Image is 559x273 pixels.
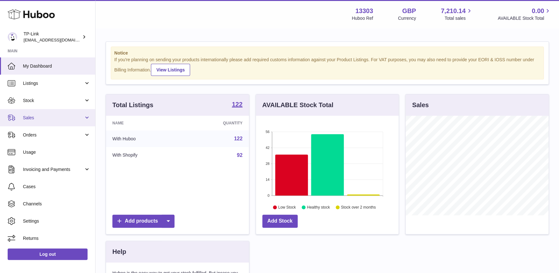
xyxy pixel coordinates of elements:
[441,7,473,21] a: 7,210.14 Total sales
[23,201,90,207] span: Channels
[114,50,540,56] strong: Notice
[262,215,298,228] a: Add Stock
[112,101,153,109] h3: Total Listings
[441,7,466,15] span: 7,210.14
[23,132,84,138] span: Orders
[114,57,540,76] div: If you're planning on sending your products internationally please add required customs informati...
[278,205,296,210] text: Low Stock
[151,64,190,76] a: View Listings
[402,7,416,15] strong: GBP
[237,152,243,158] a: 92
[23,184,90,190] span: Cases
[232,101,242,109] a: 122
[398,15,416,21] div: Currency
[23,98,84,104] span: Stock
[23,166,84,173] span: Invoicing and Payments
[498,15,551,21] span: AVAILABLE Stock Total
[498,7,551,21] a: 0.00 AVAILABLE Stock Total
[106,147,183,164] td: With Shopify
[265,178,269,181] text: 14
[8,248,88,260] a: Log out
[24,37,94,42] span: [EMAIL_ADDRESS][DOMAIN_NAME]
[23,235,90,241] span: Returns
[532,7,544,15] span: 0.00
[355,7,373,15] strong: 13303
[444,15,473,21] span: Total sales
[8,32,17,42] img: gaby.chen@tp-link.com
[23,149,90,155] span: Usage
[23,115,84,121] span: Sales
[341,205,376,210] text: Stock over 2 months
[106,116,183,130] th: Name
[112,247,126,256] h3: Help
[412,101,428,109] h3: Sales
[112,215,174,228] a: Add products
[183,116,249,130] th: Quantity
[106,130,183,147] td: With Huboo
[23,63,90,69] span: My Dashboard
[267,194,269,197] text: 0
[265,146,269,150] text: 42
[23,80,84,86] span: Listings
[23,218,90,224] span: Settings
[262,101,333,109] h3: AVAILABLE Stock Total
[352,15,373,21] div: Huboo Ref
[265,130,269,134] text: 56
[232,101,242,107] strong: 122
[265,162,269,166] text: 28
[234,136,243,141] a: 122
[24,31,81,43] div: TP-Link
[307,205,330,210] text: Healthy stock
